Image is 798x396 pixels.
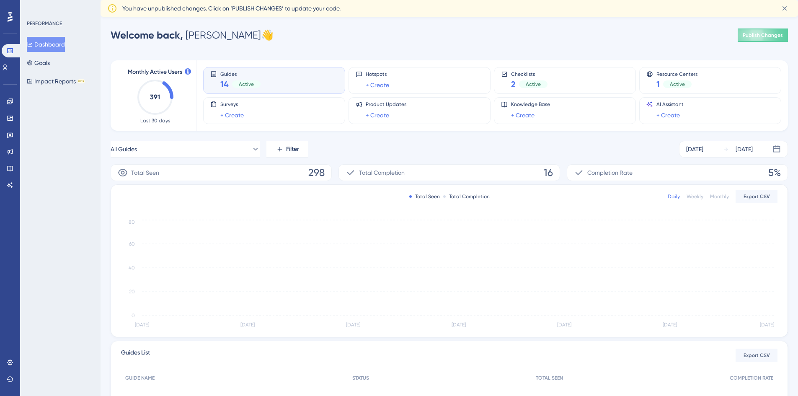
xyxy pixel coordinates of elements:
[536,375,563,381] span: TOTAL SEEN
[220,71,261,77] span: Guides
[366,71,389,78] span: Hotspots
[760,322,774,328] tspan: [DATE]
[743,32,783,39] span: Publish Changes
[77,79,85,83] div: BETA
[111,144,137,154] span: All Guides
[736,144,753,154] div: [DATE]
[686,144,703,154] div: [DATE]
[730,375,773,381] span: COMPLETION RATE
[346,322,360,328] tspan: [DATE]
[409,193,440,200] div: Total Seen
[668,193,680,200] div: Daily
[129,219,135,225] tspan: 80
[129,265,135,271] tspan: 40
[121,348,150,363] span: Guides List
[150,93,160,101] text: 391
[366,101,406,108] span: Product Updates
[27,74,85,89] button: Impact ReportsBETA
[656,110,680,120] a: + Create
[27,55,50,70] button: Goals
[366,80,389,90] a: + Create
[557,322,571,328] tspan: [DATE]
[239,81,254,88] span: Active
[286,144,299,154] span: Filter
[366,110,389,120] a: + Create
[526,81,541,88] span: Active
[122,3,341,13] span: You have unpublished changes. Click on ‘PUBLISH CHANGES’ to update your code.
[663,322,677,328] tspan: [DATE]
[220,110,244,120] a: + Create
[452,322,466,328] tspan: [DATE]
[125,375,155,381] span: GUIDE NAME
[736,190,777,203] button: Export CSV
[744,193,770,200] span: Export CSV
[443,193,490,200] div: Total Completion
[656,101,684,108] span: AI Assistant
[511,71,547,77] span: Checklists
[511,78,516,90] span: 2
[266,141,308,158] button: Filter
[129,241,135,247] tspan: 60
[768,166,781,179] span: 5%
[687,193,703,200] div: Weekly
[132,313,135,318] tspan: 0
[129,289,135,295] tspan: 20
[220,78,229,90] span: 14
[352,375,369,381] span: STATUS
[111,29,183,41] span: Welcome back,
[27,37,65,52] button: Dashboard
[140,117,170,124] span: Last 30 days
[656,78,660,90] span: 1
[544,166,553,179] span: 16
[27,20,62,27] div: PERFORMANCE
[359,168,405,178] span: Total Completion
[111,141,260,158] button: All Guides
[738,28,788,42] button: Publish Changes
[220,101,244,108] span: Surveys
[128,67,182,77] span: Monthly Active Users
[710,193,729,200] div: Monthly
[587,168,633,178] span: Completion Rate
[744,352,770,359] span: Export CSV
[111,28,274,42] div: [PERSON_NAME] 👋
[240,322,255,328] tspan: [DATE]
[131,168,159,178] span: Total Seen
[511,110,535,120] a: + Create
[670,81,685,88] span: Active
[135,322,149,328] tspan: [DATE]
[656,71,697,77] span: Resource Centers
[308,166,325,179] span: 298
[511,101,550,108] span: Knowledge Base
[736,349,777,362] button: Export CSV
